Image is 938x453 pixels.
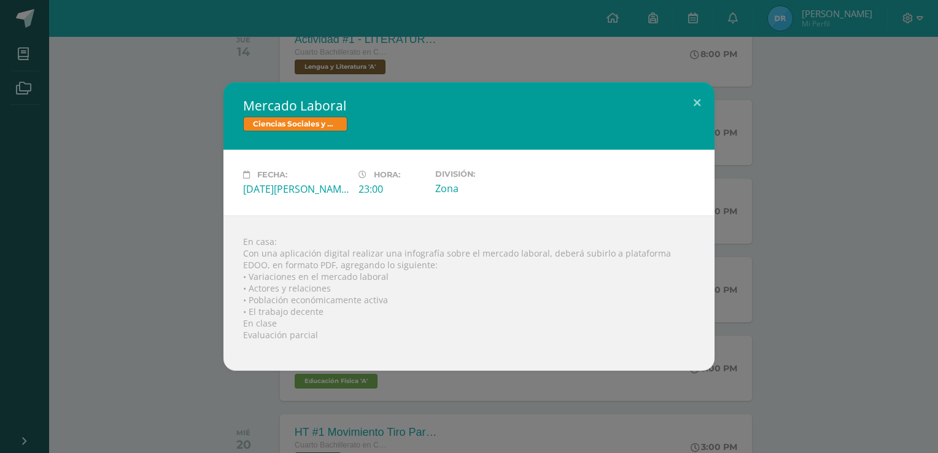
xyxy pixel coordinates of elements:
[243,117,347,131] span: Ciencias Sociales y Formación Ciudadana
[435,182,541,195] div: Zona
[243,97,695,114] h2: Mercado Laboral
[374,170,400,179] span: Hora:
[359,182,425,196] div: 23:00
[435,169,541,179] label: División:
[223,215,715,371] div: En casa: Con una aplicación digital realizar una infografía sobre el mercado laboral, deberá subi...
[243,182,349,196] div: [DATE][PERSON_NAME]
[680,82,715,124] button: Close (Esc)
[257,170,287,179] span: Fecha:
